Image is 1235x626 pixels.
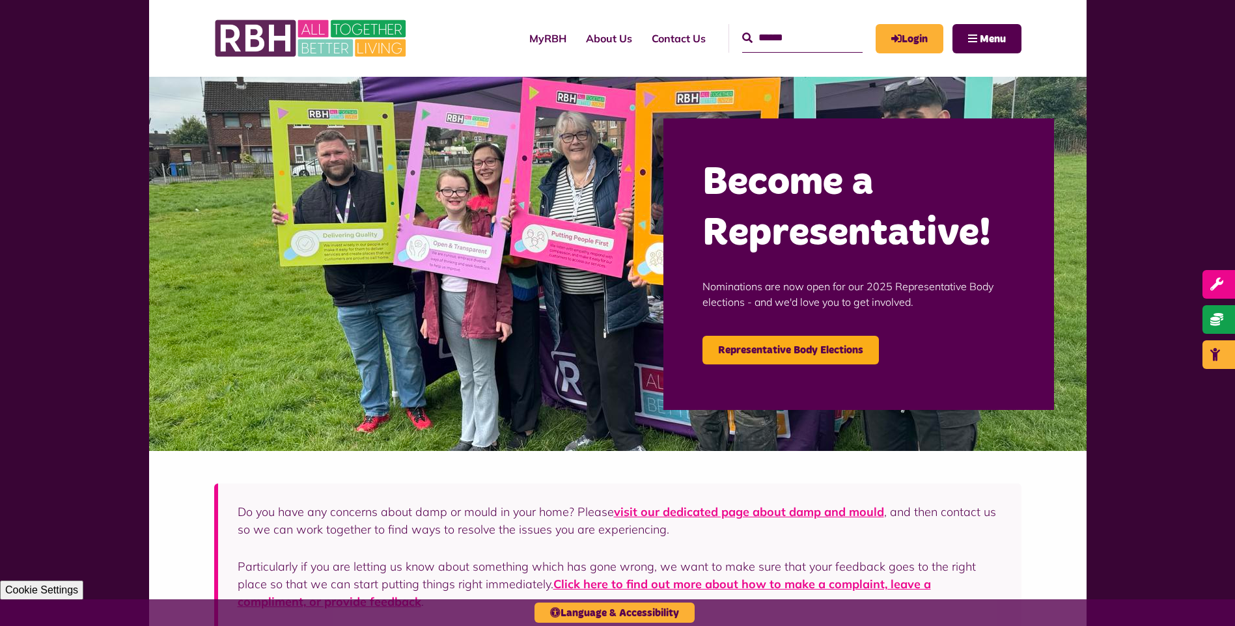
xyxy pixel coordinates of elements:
p: Particularly if you are letting us know about something which has gone wrong, we want to make sur... [238,558,1002,610]
h2: Become a Representative! [702,157,1015,259]
a: MyRBH [520,21,576,56]
p: Do you have any concerns about damp or mould in your home? Please , and then contact us so we can... [238,503,1002,538]
a: Click here to find out more about how to make a complaint, leave a compliment, or provide feedback [238,577,931,609]
span: Menu [980,34,1006,44]
a: MyRBH [876,24,943,53]
a: About Us [576,21,642,56]
img: Image (22) [149,77,1087,451]
img: RBH [214,13,409,64]
a: Contact Us [642,21,715,56]
a: Representative Body Elections [702,336,879,364]
p: Nominations are now open for our 2025 Representative Body elections - and we'd love you to get in... [702,259,1015,329]
button: Language & Accessibility [534,603,695,623]
button: Navigation [952,24,1021,53]
a: visit our dedicated page about damp and mould [614,504,884,519]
